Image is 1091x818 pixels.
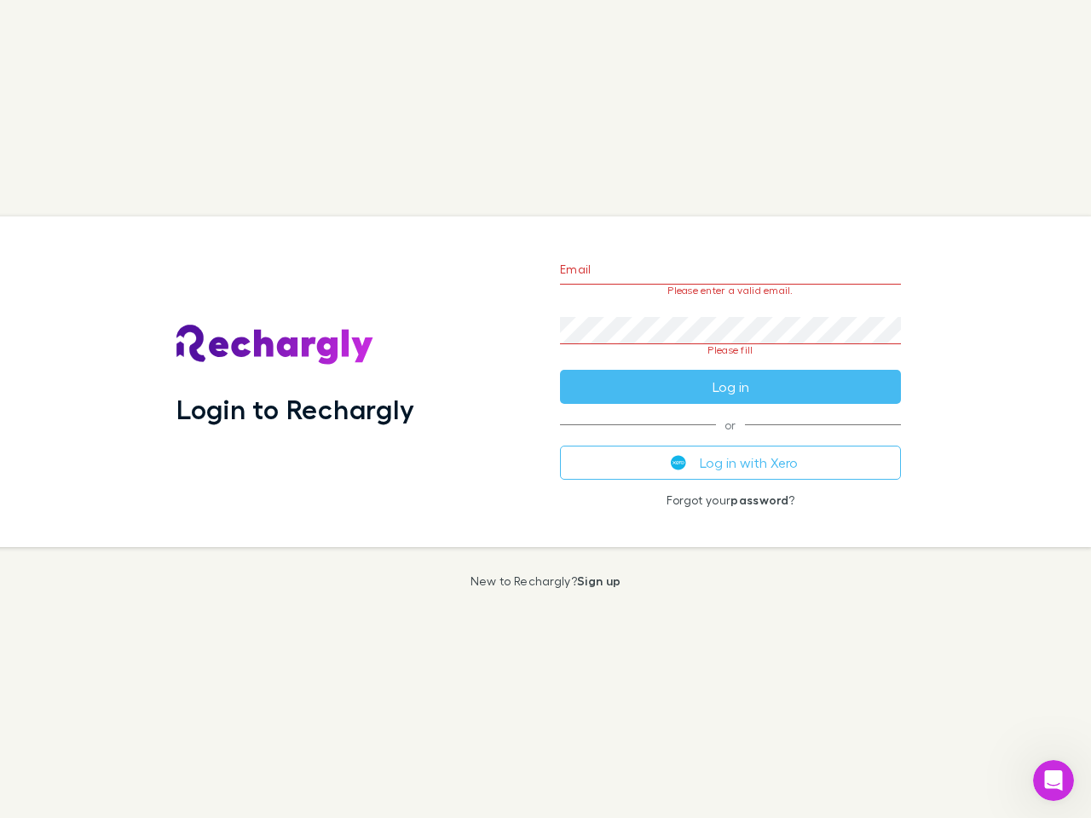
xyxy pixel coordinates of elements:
[176,393,414,425] h1: Login to Rechargly
[560,285,901,297] p: Please enter a valid email.
[176,325,374,366] img: Rechargly's Logo
[560,424,901,425] span: or
[560,370,901,404] button: Log in
[671,455,686,470] img: Xero's logo
[560,446,901,480] button: Log in with Xero
[470,574,621,588] p: New to Rechargly?
[560,493,901,507] p: Forgot your ?
[730,493,788,507] a: password
[577,573,621,588] a: Sign up
[1033,760,1074,801] iframe: Intercom live chat
[560,344,901,356] p: Please fill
